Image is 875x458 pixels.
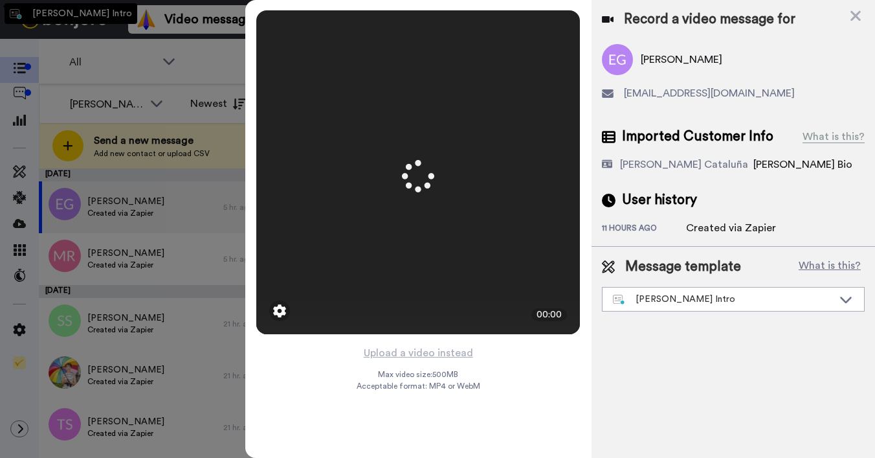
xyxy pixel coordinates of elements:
[625,257,741,277] span: Message template
[795,257,865,277] button: What is this?
[753,159,852,170] span: [PERSON_NAME] Bio
[613,293,833,306] div: [PERSON_NAME] Intro
[803,129,865,144] div: What is this?
[613,295,625,305] img: nextgen-template.svg
[378,369,458,380] span: Max video size: 500 MB
[602,223,686,236] div: 11 hours ago
[620,157,748,172] div: [PERSON_NAME] Cataluña
[273,304,286,317] img: ic_gear.svg
[622,127,773,146] span: Imported Customer Info
[360,345,477,361] button: Upload a video instead
[686,220,776,236] div: Created via Zapier
[622,190,697,210] span: User history
[357,381,480,391] span: Acceptable format: MP4 or WebM
[624,86,795,101] span: [EMAIL_ADDRESS][DOMAIN_NAME]
[531,308,567,321] div: 00:00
